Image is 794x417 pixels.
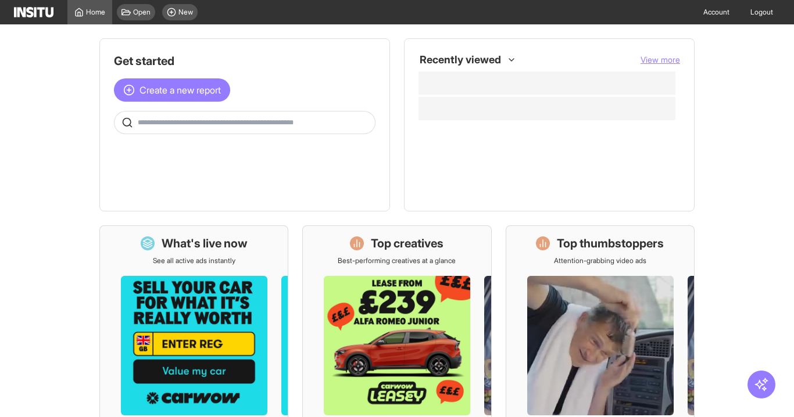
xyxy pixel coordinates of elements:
h1: What's live now [162,235,248,251]
button: View more [641,54,680,66]
img: Logo [14,7,53,17]
h1: Top creatives [371,235,444,251]
h1: Top thumbstoppers [557,235,664,251]
button: Create a new report [114,78,230,102]
span: Create a new report [140,83,221,97]
p: See all active ads instantly [153,256,235,265]
span: View more [641,55,680,64]
p: Attention-grabbing video ads [554,256,646,265]
p: Best-performing creatives at a glance [338,256,456,265]
span: Home [86,8,105,17]
span: Open [133,8,151,17]
span: New [178,8,193,17]
h1: Get started [114,53,375,69]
